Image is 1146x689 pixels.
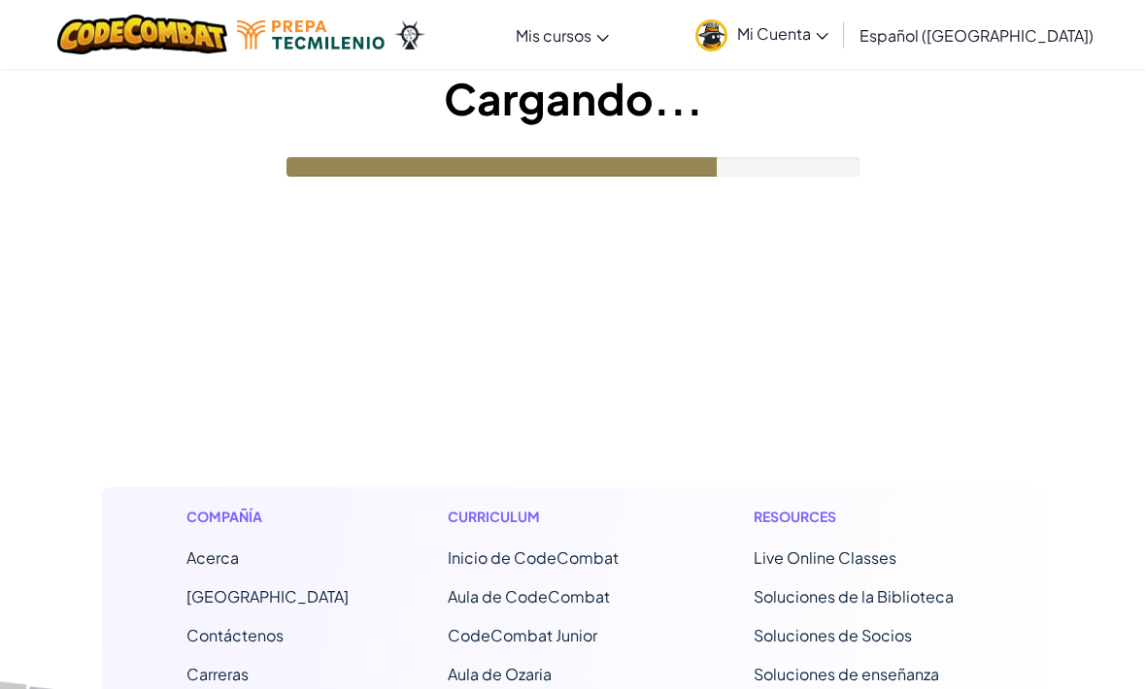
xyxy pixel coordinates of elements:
a: [GEOGRAPHIC_DATA] [186,586,349,607]
img: avatar [695,19,727,51]
img: CodeCombat logo [57,15,227,54]
span: Mi Cuenta [737,23,828,44]
a: Live Online Classes [754,547,896,568]
span: Mis cursos [516,25,591,46]
span: Español ([GEOGRAPHIC_DATA]) [859,25,1094,46]
a: Mi Cuenta [686,4,838,65]
a: Mis cursos [506,9,619,61]
h1: Resources [754,507,961,527]
img: Tecmilenio logo [237,20,385,49]
span: Inicio de CodeCombat [448,547,619,568]
a: Soluciones de enseñanza [754,664,939,684]
h1: Curriculum [448,507,655,527]
a: Aula de Ozaria [448,664,552,684]
a: Carreras [186,664,249,684]
a: Aula de CodeCombat [448,586,610,607]
a: Soluciones de la Biblioteca [754,586,954,607]
a: Soluciones de Socios [754,625,912,645]
a: Acerca [186,547,239,568]
a: Español ([GEOGRAPHIC_DATA]) [850,9,1103,61]
h1: Compañía [186,507,349,527]
a: CodeCombat Junior [448,625,597,645]
img: Ozaria [394,20,425,49]
span: Contáctenos [186,625,284,645]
